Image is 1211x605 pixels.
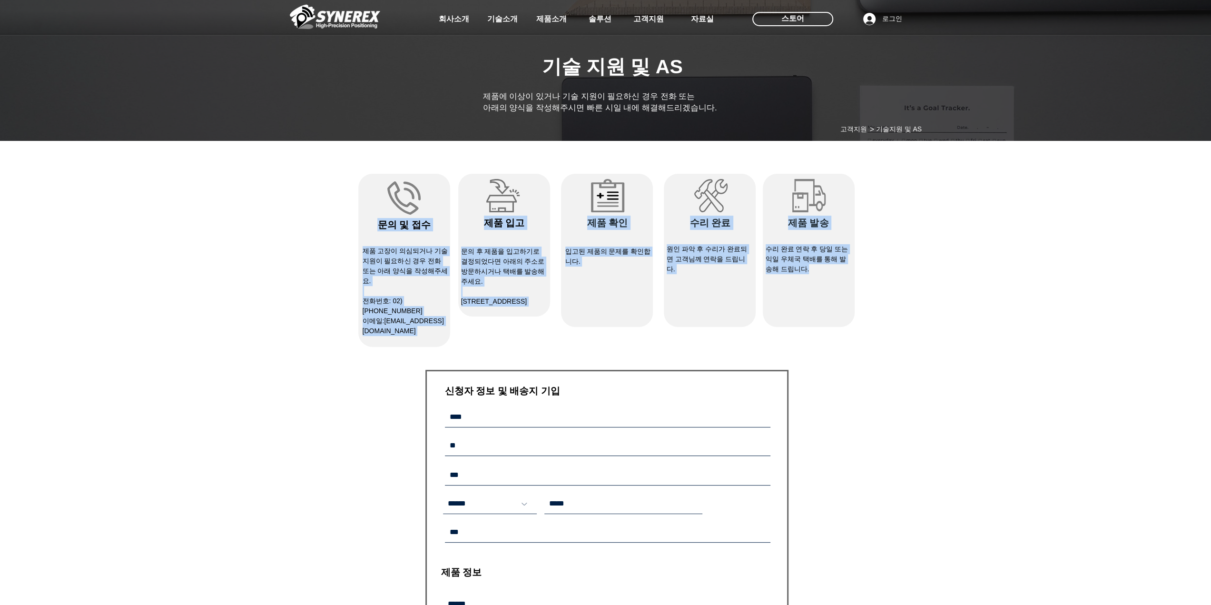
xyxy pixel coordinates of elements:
[766,245,848,273] span: 수리 완료 연락 후 당일 또는 익일 우체국 택배를 통해 발송해 드립니다.
[1102,564,1211,605] iframe: Wix Chat
[528,10,575,29] a: 제품소개
[445,386,560,396] span: ​신청자 정보 및 배송지 기입
[633,14,664,24] span: 고객지원
[781,13,804,24] span: 스토어
[363,297,423,315] span: 전화번호: 02)[PHONE_NUMBER]
[788,218,829,228] span: ​제품 발송
[430,10,478,29] a: 회사소개
[690,218,731,228] span: ​수리 완료
[363,317,444,335] a: [EMAIL_ADDRESS][DOMAIN_NAME]
[752,12,833,26] div: 스토어
[290,2,380,31] img: 씨너렉스_White_simbol_대지 1.png
[536,14,567,24] span: 제품소개
[363,317,444,335] span: ​이메일:
[441,567,482,577] span: ​제품 정보
[625,10,672,29] a: 고객지원
[461,298,527,305] span: [STREET_ADDRESS]
[479,10,526,29] a: 기술소개
[487,14,518,24] span: 기술소개
[691,14,714,24] span: 자료실
[587,218,628,228] span: ​제품 확인
[439,14,469,24] span: 회사소개
[484,218,525,228] span: ​제품 입고
[377,219,430,230] span: ​문의 및 접수
[576,10,624,29] a: 솔루션
[363,247,448,285] span: 제품 고장이 의심되거나 기술지원이 필요하신 경우 전화 또는 아래 양식을 작성해주세요.
[879,14,906,24] span: 로그인
[565,248,651,265] span: 입고된 제품의 문제를 확인합니다.
[589,14,611,24] span: 솔루션
[667,245,748,273] span: 원인 파악 후 수리가 완료되면 고객님께 연락을 드립니다.
[461,248,545,285] span: ​문의 후 제품을 입고하기로 결정되었다면 아래의 주소로 방문하시거나 택배를 발송해주세요.
[857,10,909,28] button: 로그인
[679,10,726,29] a: 자료실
